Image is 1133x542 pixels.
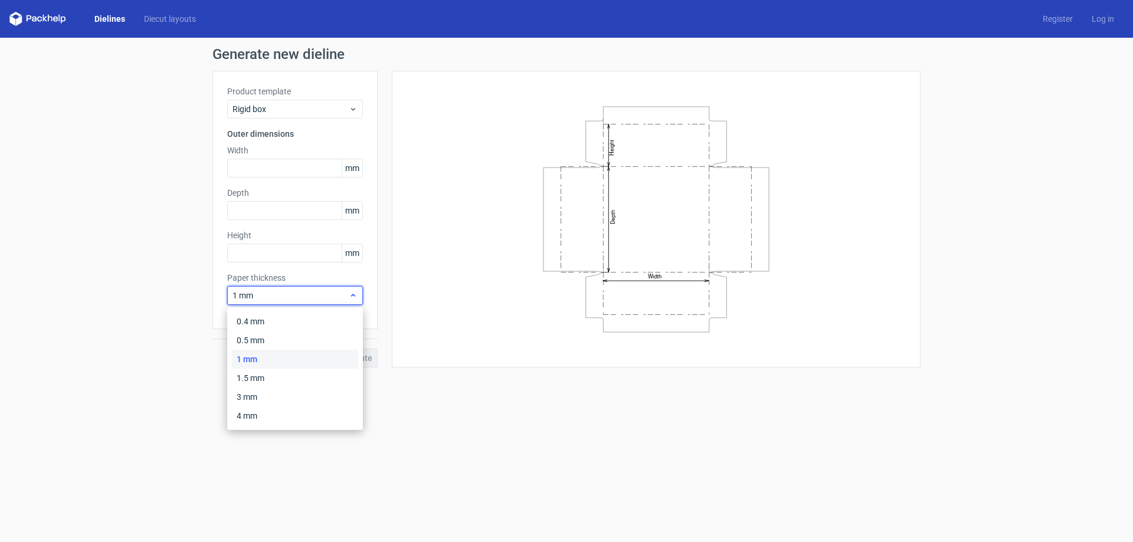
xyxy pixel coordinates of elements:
[648,273,662,280] text: Width
[232,350,358,369] div: 1 mm
[608,139,615,155] text: Height
[1082,13,1124,25] a: Log in
[227,128,363,140] h3: Outer dimensions
[232,331,358,350] div: 0.5 mm
[232,312,358,331] div: 0.4 mm
[342,159,362,177] span: mm
[227,229,363,241] label: Height
[233,290,349,301] span: 1 mm
[227,272,363,284] label: Paper thickness
[227,144,363,156] label: Width
[135,13,205,25] a: Diecut layouts
[227,86,363,97] label: Product template
[342,202,362,219] span: mm
[610,209,616,224] text: Depth
[232,387,358,406] div: 3 mm
[1033,13,1082,25] a: Register
[232,406,358,425] div: 4 mm
[233,103,349,115] span: Rigid box
[227,187,363,199] label: Depth
[232,369,358,387] div: 1.5 mm
[212,47,921,61] h1: Generate new dieline
[85,13,135,25] a: Dielines
[342,244,362,262] span: mm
